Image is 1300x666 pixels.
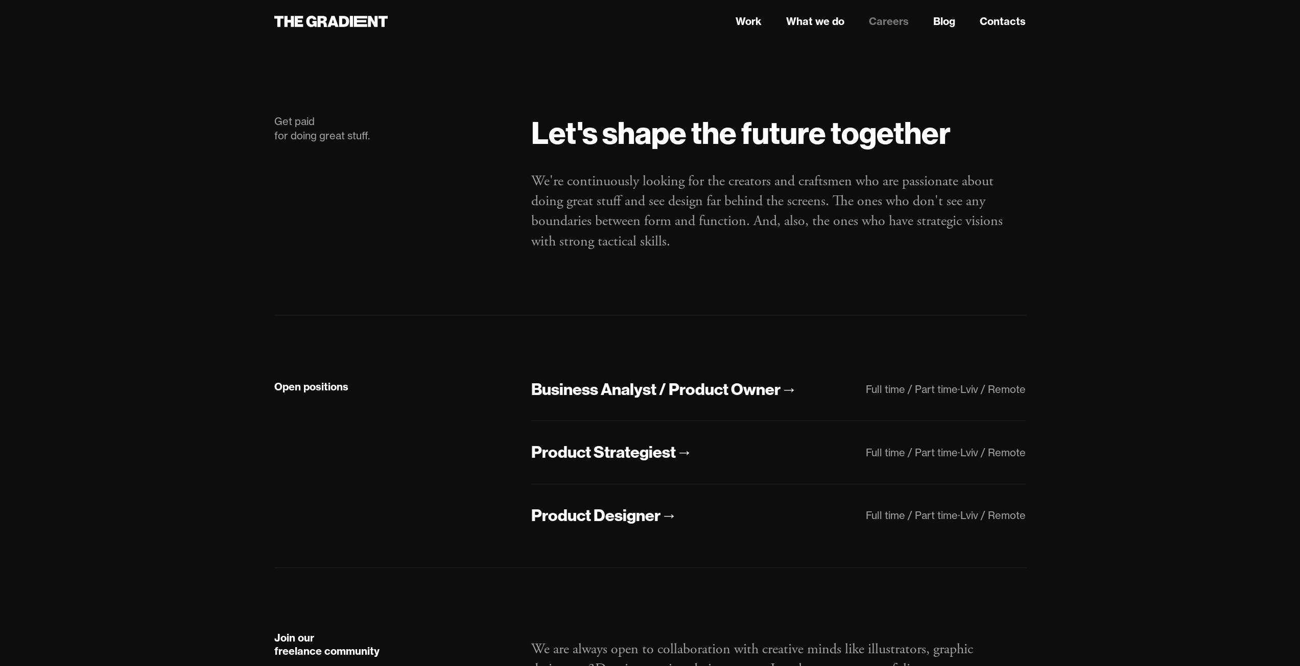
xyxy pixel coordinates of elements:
div: Product Strategiest [531,441,676,463]
div: → [676,441,692,463]
strong: Join our freelance community [274,631,380,657]
div: Product Designer [531,505,660,526]
div: Get paid for doing great stuff. [274,114,511,143]
div: Business Analyst / Product Owner [531,379,781,400]
div: Full time / Part time [866,446,958,459]
a: Blog [933,14,955,29]
a: Product Designer→ [531,505,677,527]
p: We're continuously looking for the creators and craftsmen who are passionate about doing great st... [531,171,1026,252]
strong: Let's shape the future together [531,113,951,152]
div: Lviv / Remote [960,509,1026,522]
a: Contacts [980,14,1026,29]
div: Lviv / Remote [960,383,1026,396]
div: Lviv / Remote [960,446,1026,459]
div: Full time / Part time [866,383,958,396]
div: · [958,383,960,396]
a: Work [736,14,762,29]
a: Product Strategiest→ [531,441,692,463]
a: Business Analyst / Product Owner→ [531,379,797,401]
div: · [958,509,960,522]
strong: Open positions [274,380,348,393]
a: What we do [786,14,844,29]
div: Full time / Part time [866,509,958,522]
a: Careers [869,14,909,29]
div: → [660,505,677,526]
div: · [958,446,960,459]
div: → [781,379,797,400]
